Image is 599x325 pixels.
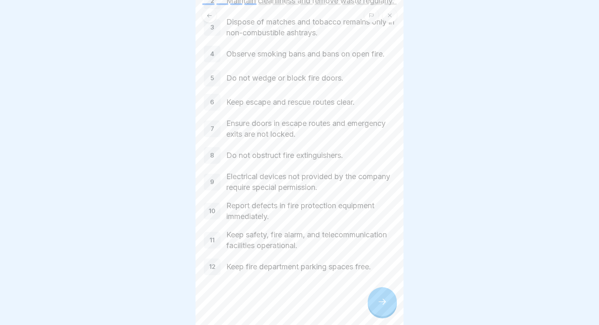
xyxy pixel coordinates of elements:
[210,24,214,31] p: 3
[226,73,395,84] p: Do not wedge or block fire doors.
[226,200,395,222] p: Report defects in fire protection equipment immediately.
[226,97,395,108] p: Keep escape and rescue routes clear.
[226,171,395,193] p: Electrical devices not provided by the company require special permission.
[210,178,214,186] p: 9
[210,152,214,159] p: 8
[210,236,215,244] p: 11
[209,263,215,271] p: 12
[210,98,214,106] p: 6
[226,17,395,38] p: Dispose of matches and tobacco remains only in non-combustible ashtrays.
[210,74,214,82] p: 5
[226,49,395,59] p: Observe smoking bans and bans on open fire.
[226,261,395,272] p: Keep fire department parking spaces free.
[210,50,214,58] p: 4
[226,118,395,140] p: Ensure doors in escape routes and emergency exits are not locked.
[210,125,214,133] p: 7
[209,207,215,215] p: 10
[226,229,395,251] p: Keep safety, fire alarm, and telecommunication facilities operational.
[226,150,395,161] p: Do not obstruct fire extinguishers.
